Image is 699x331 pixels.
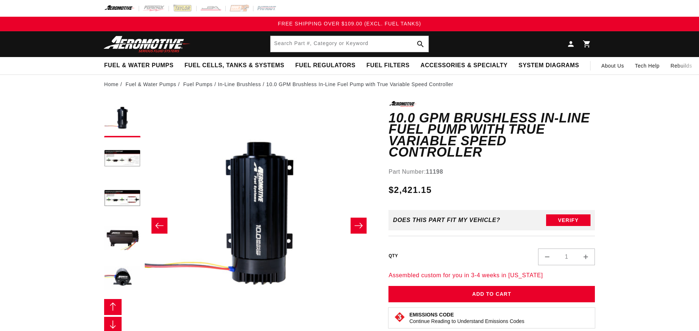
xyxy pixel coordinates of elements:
button: Load image 4 in gallery view [104,221,141,257]
button: Add to Cart [388,286,595,302]
summary: Fuel & Water Pumps [99,57,179,74]
div: Part Number: [388,167,595,177]
input: Search Part #, Category or Keyword [270,36,429,52]
button: Slide right [351,218,367,234]
a: Home [104,80,119,88]
a: About Us [596,57,629,74]
li: In-Line Brushless [218,80,266,88]
span: Fuel Regulators [295,62,355,69]
a: Fuel & Water Pumps [126,80,176,88]
button: Load image 2 in gallery view [104,141,141,177]
span: Rebuilds [671,62,692,70]
h1: 10.0 GPM Brushless In-Line Fuel Pump with True Variable Speed Controller [388,112,595,158]
strong: Emissions Code [409,312,454,318]
summary: Fuel Filters [361,57,415,74]
summary: Rebuilds [665,57,698,74]
summary: Accessories & Specialty [415,57,513,74]
a: Fuel Pumps [183,80,213,88]
span: FREE SHIPPING OVER $109.00 (EXCL. FUEL TANKS) [278,21,421,27]
label: QTY [388,253,398,259]
button: Search Part #, Category or Keyword [412,36,429,52]
li: 10.0 GPM Brushless In-Line Fuel Pump with True Variable Speed Controller [266,80,453,88]
button: Load image 3 in gallery view [104,181,141,217]
span: Tech Help [635,62,660,70]
p: Continue Reading to Understand Emissions Codes [409,318,524,324]
button: Slide left [151,218,167,234]
span: $2,421.15 [388,183,431,197]
summary: Fuel Cells, Tanks & Systems [179,57,290,74]
div: Does This part fit My vehicle? [393,217,500,223]
span: Fuel Cells, Tanks & Systems [185,62,284,69]
span: System Diagrams [518,62,579,69]
nav: breadcrumbs [104,80,595,88]
button: Emissions CodeContinue Reading to Understand Emissions Codes [409,311,524,324]
strong: 11198 [426,169,443,175]
button: Load image 1 in gallery view [104,101,141,137]
span: Fuel & Water Pumps [104,62,174,69]
img: Aeromotive [102,36,193,53]
button: Verify [546,214,591,226]
span: Fuel Filters [366,62,410,69]
span: About Us [601,63,624,69]
span: Accessories & Specialty [420,62,508,69]
button: Slide left [104,299,122,315]
img: Emissions code [394,311,406,323]
button: Load image 5 in gallery view [104,261,141,297]
summary: Fuel Regulators [290,57,361,74]
p: Assembled custom for you in 3-4 weeks in [US_STATE] [388,271,595,280]
summary: Tech Help [629,57,665,74]
summary: System Diagrams [513,57,584,74]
